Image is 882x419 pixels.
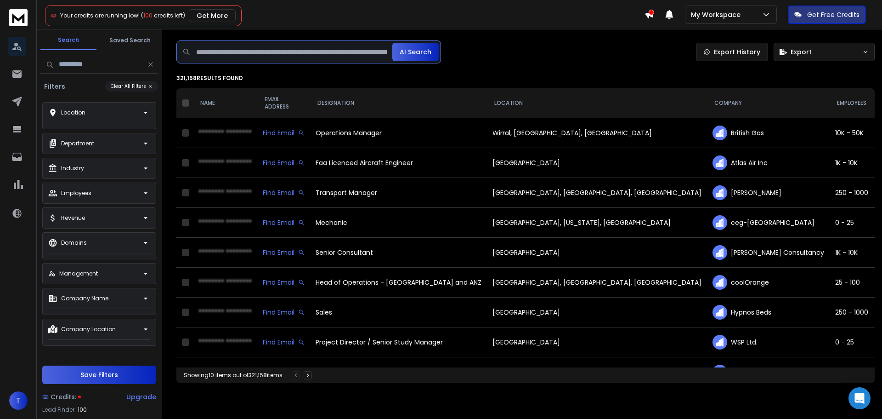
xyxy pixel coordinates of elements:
[176,75,875,82] p: 321,158 results found
[263,278,305,287] div: Find Email
[9,9,28,26] img: logo
[712,245,824,260] div: [PERSON_NAME] Consultancy
[263,308,305,317] div: Find Email
[712,126,824,140] div: British Gas
[487,327,707,357] td: [GEOGRAPHIC_DATA]
[141,11,185,19] span: ( credits left)
[263,248,305,257] div: Find Email
[830,357,874,387] td: 25 - 100
[60,11,140,19] span: Your credits are running low!
[9,391,28,410] button: T
[310,178,487,208] td: Transport Manager
[712,155,824,170] div: Atlas Air Inc
[61,109,85,116] p: Location
[830,118,874,148] td: 10K - 50K
[487,298,707,327] td: [GEOGRAPHIC_DATA]
[791,47,812,57] span: Export
[830,178,874,208] td: 250 - 1000
[61,214,85,222] p: Revenue
[143,11,153,19] span: 100
[61,295,108,302] p: Company Name
[61,140,94,147] p: Department
[487,268,707,298] td: [GEOGRAPHIC_DATA], [GEOGRAPHIC_DATA], [GEOGRAPHIC_DATA]
[102,31,158,50] button: Saved Search
[712,215,824,230] div: ceg-[GEOGRAPHIC_DATA]
[310,118,487,148] td: Operations Manager
[189,9,236,22] button: Get More
[691,10,744,19] p: My Workspace
[184,372,283,379] div: Showing 10 items out of 321,158 items
[40,82,69,91] h3: Filters
[193,88,257,118] th: NAME
[61,165,84,172] p: Industry
[42,366,156,384] button: Save Filters
[487,88,707,118] th: LOCATION
[788,6,866,24] button: Get Free Credits
[487,208,707,238] td: [GEOGRAPHIC_DATA], [US_STATE], [GEOGRAPHIC_DATA]
[830,268,874,298] td: 25 - 100
[310,88,487,118] th: DESIGNATION
[126,392,156,402] div: Upgrade
[487,357,707,387] td: [GEOGRAPHIC_DATA]
[830,238,874,268] td: 1K - 10K
[51,392,76,402] span: Credits:
[830,88,874,118] th: EMPLOYEES
[310,298,487,327] td: Sales
[487,118,707,148] td: Wirral, [GEOGRAPHIC_DATA], [GEOGRAPHIC_DATA]
[487,148,707,178] td: [GEOGRAPHIC_DATA]
[807,10,859,19] p: Get Free Credits
[830,298,874,327] td: 250 - 1000
[263,338,305,347] div: Find Email
[263,188,305,197] div: Find Email
[712,335,824,350] div: WSP Ltd.
[310,208,487,238] td: Mechanic
[310,148,487,178] td: Faa Licenced Aircraft Engineer
[712,275,824,290] div: coolOrange
[712,365,824,379] div: [PERSON_NAME] Architects
[257,88,310,118] th: EMAIL ADDRESS
[712,305,824,320] div: Hypnos Beds
[263,128,305,138] div: Find Email
[61,239,87,247] p: Domains
[310,327,487,357] td: Project Director / Senior Study Manager
[830,327,874,357] td: 0 - 25
[78,406,87,413] span: 100
[830,208,874,238] td: 0 - 25
[310,357,487,387] td: Project Designer
[61,326,116,333] p: Company Location
[310,268,487,298] td: Head of Operations - [GEOGRAPHIC_DATA] and ANZ
[42,388,156,406] a: Credits:Upgrade
[263,218,305,227] div: Find Email
[42,406,76,413] p: Lead Finder:
[712,185,824,200] div: [PERSON_NAME]
[696,43,768,61] a: Export History
[40,31,96,50] button: Search
[310,238,487,268] td: Senior Consultant
[59,270,98,277] p: Management
[105,81,158,92] button: Clear All Filters
[487,238,707,268] td: [GEOGRAPHIC_DATA]
[830,148,874,178] td: 1K - 10K
[848,387,871,409] div: Open Intercom Messenger
[263,158,305,167] div: Find Email
[707,88,830,118] th: COMPANY
[487,178,707,208] td: [GEOGRAPHIC_DATA], [GEOGRAPHIC_DATA], [GEOGRAPHIC_DATA]
[61,189,91,197] p: Employees
[392,43,439,61] button: AI Search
